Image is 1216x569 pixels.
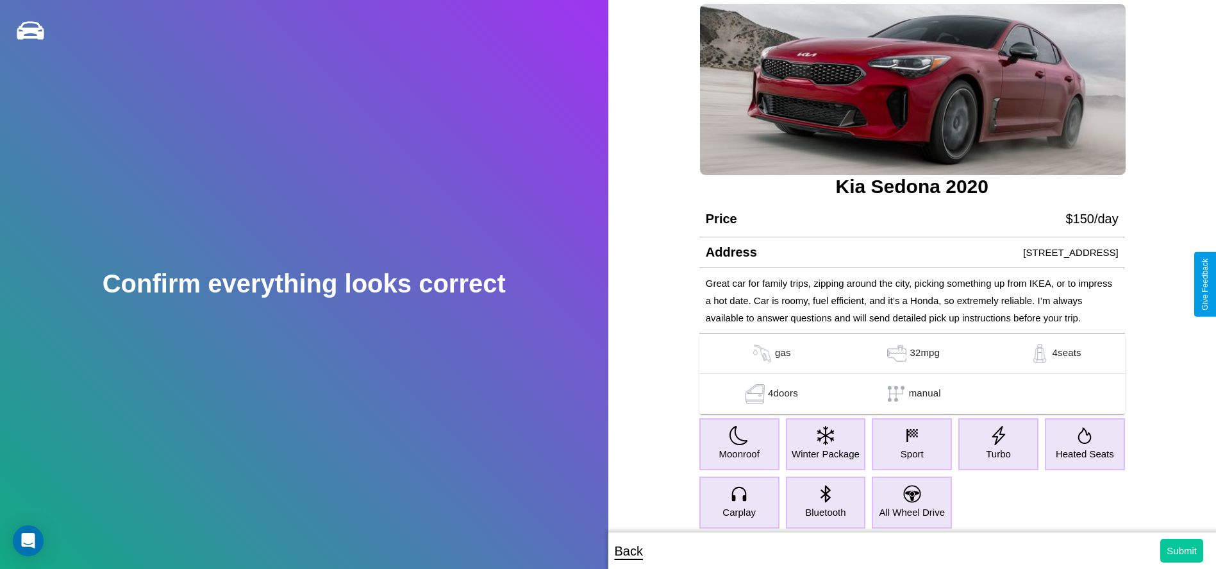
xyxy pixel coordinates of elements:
p: Back [615,539,643,563]
p: 32 mpg [910,344,940,363]
div: Give Feedback [1201,259,1210,310]
p: Turbo [986,445,1011,463]
table: simple table [699,334,1125,414]
p: manual [909,384,941,403]
p: Winter Package [792,445,860,463]
img: gas [1027,344,1053,363]
img: gas [742,384,768,403]
h2: Confirm everything looks correct [103,269,506,298]
p: gas [775,344,791,363]
h3: Kia Sedona 2020 [699,176,1125,198]
p: Moonroof [719,445,759,463]
div: Open Intercom Messenger [13,525,44,556]
img: gas [749,344,775,363]
p: All Wheel Drive [879,504,945,521]
p: Sport [901,445,924,463]
p: 4 doors [768,384,798,403]
h4: Price [706,212,737,226]
p: Carplay [722,504,756,521]
p: 4 seats [1053,344,1081,363]
img: gas [884,344,910,363]
p: [STREET_ADDRESS] [1023,244,1118,261]
button: Submit [1160,539,1203,563]
p: Bluetooth [805,504,845,521]
p: $ 150 /day [1065,207,1118,230]
h4: Address [706,245,757,260]
p: Heated Seats [1056,445,1114,463]
p: Great car for family trips, zipping around the city, picking something up from IKEA, or to impres... [706,275,1119,327]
